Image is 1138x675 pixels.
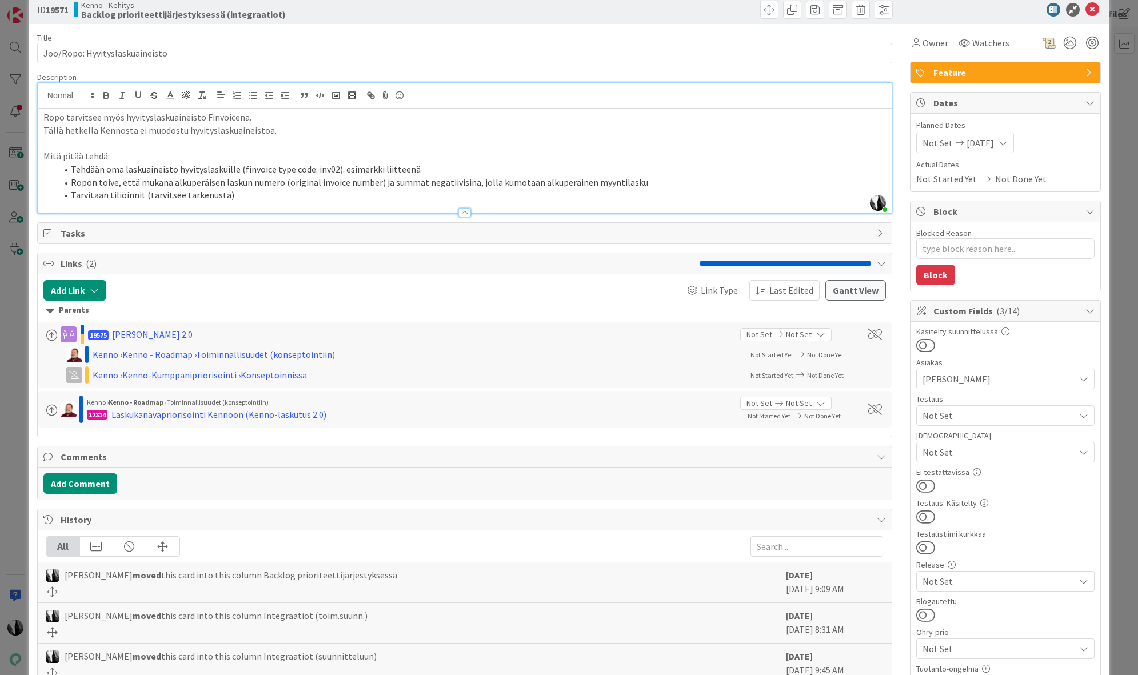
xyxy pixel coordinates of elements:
span: Custom Fields [933,304,1080,318]
b: Kenno - Roadmap › [109,398,167,406]
button: Add Comment [43,473,117,494]
span: ( 3/14 ) [996,305,1020,317]
div: Ohry-prio [916,628,1095,636]
span: [PERSON_NAME] this card into this column Integraatiot (toim.suunn.) [65,609,368,622]
span: Not Done Yet [807,371,844,380]
div: [PERSON_NAME] 2.0 [112,327,193,341]
b: [DATE] [786,610,813,621]
label: Title [37,33,52,43]
span: 19575 [88,330,109,340]
div: Asiakas [916,358,1095,366]
span: Not Set [786,397,812,409]
div: Ei testattavissa [916,468,1095,476]
span: Not Started Yet [916,172,977,186]
button: Last Edited [749,280,820,301]
div: 12314 [87,410,107,420]
div: Kenno › Kenno - Roadmap › Toiminnallisuudet (konseptointiin) [93,348,390,361]
span: Actual Dates [916,159,1095,171]
span: Dates [933,96,1080,110]
img: KV [46,569,59,582]
span: Not Set [923,136,953,150]
span: Not Set [746,329,772,341]
span: Not Set [923,445,1075,459]
span: [PERSON_NAME] this card into this column Backlog prioriteettijärjestyksessä [65,568,397,582]
li: Tarvitaan tiliöinnit (tarvitsee tarkenusta) [57,189,886,202]
div: Testaus: Käsitelty [916,499,1095,507]
span: [DATE] [967,136,994,150]
b: Backlog prioriteettijärjestyksessä (integraatiot) [81,10,286,19]
div: [DATE] 9:09 AM [786,568,883,597]
span: Not Set [923,574,1075,588]
p: Mitä pitää tehdä: [43,150,886,163]
span: Not Set [746,397,772,409]
span: Not Set [923,409,1075,422]
span: Tasks [61,226,871,240]
span: Feature [933,66,1080,79]
span: Description [37,72,77,82]
span: Kenno - Kehitys [81,1,286,10]
b: moved [133,650,161,662]
li: Ropon toive, että mukana alkuperäisen laskun numero (original invoice number) ja summat negatiivi... [57,176,886,189]
p: Ropo tarvitsee myös hyvityslaskuaineisto Finvoicena. [43,111,886,124]
img: JS [66,346,82,362]
img: NJeoDMAkI7olAfcB8apQQuw5P4w6Wbbi.jpg [870,195,886,211]
span: History [61,513,871,526]
label: Blocked Reason [916,228,972,238]
div: Release [916,561,1095,569]
span: Not Set [923,641,1069,657]
span: Link Type [701,283,738,297]
div: Kenno › Kenno-Kumppanipriorisointi › Konseptoinnissa [93,368,390,382]
span: Kenno › [87,398,109,406]
span: Not Set [786,329,812,341]
b: [DATE] [786,650,813,662]
div: All [47,537,80,556]
div: Parents [46,304,883,317]
div: Testaustiimi kurkkaa [916,530,1095,538]
b: moved [133,610,161,621]
input: Search... [750,536,883,557]
div: Testaus [916,395,1095,403]
b: [DATE] [786,569,813,581]
span: Block [933,205,1080,218]
img: KV [46,650,59,663]
span: Last Edited [769,283,813,297]
span: ( 2 ) [86,258,97,269]
span: Not Started Yet [750,371,793,380]
img: JS [61,401,77,417]
div: Tuotanto-ongelma [916,665,1095,673]
input: type card name here... [37,43,892,63]
span: Planned Dates [916,119,1095,131]
span: Watchers [972,36,1009,50]
span: [PERSON_NAME] this card into this column Integraatiot (suunnitteluun) [65,649,377,663]
b: moved [133,569,161,581]
button: Add Link [43,280,106,301]
div: Laskukanavapriorisointi Kennoon (Kenno-laskutus 2.0) [111,408,326,421]
div: Blogautettu [916,597,1095,605]
b: 19571 [46,4,69,15]
span: Not Done Yet [995,172,1047,186]
span: Not Started Yet [750,350,793,359]
button: Gantt View [825,280,886,301]
li: Tehdään oma laskuaineisto hyvityslaskuille (finvoice type code: inv02). esimerkki liitteenä [57,163,886,176]
span: Owner [923,36,948,50]
div: Käsitelty suunnittelussa [916,327,1095,335]
button: Block [916,265,955,285]
div: [DEMOGRAPHIC_DATA] [916,432,1095,440]
span: Links [61,257,694,270]
span: [PERSON_NAME] [923,372,1075,386]
img: KV [46,610,59,622]
span: Comments [61,450,871,464]
span: Not Done Yet [804,412,841,420]
div: [DATE] 8:31 AM [786,609,883,637]
span: ID [37,3,69,17]
span: Not Started Yet [748,412,790,420]
p: Tällä hetkellä Kennosta ei muodostu hyvityslaskuaineistoa. [43,124,886,137]
span: Toiminnallisuudet (konseptointiin) [167,398,269,406]
span: Not Done Yet [807,350,844,359]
